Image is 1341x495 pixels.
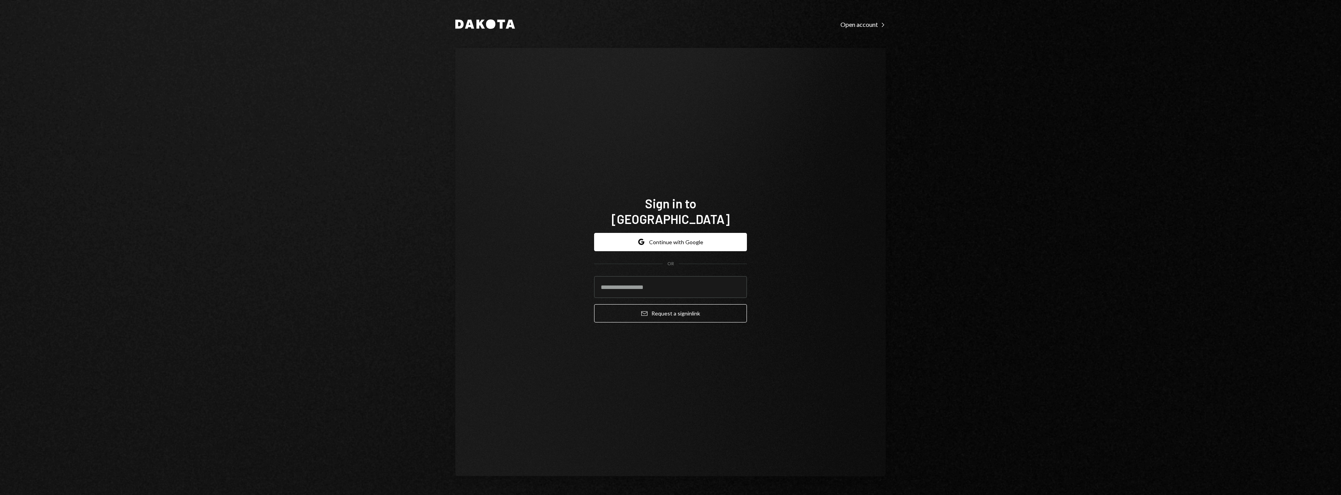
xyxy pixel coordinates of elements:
[840,21,886,28] div: Open account
[594,196,747,227] h1: Sign in to [GEOGRAPHIC_DATA]
[667,261,674,267] div: OR
[594,304,747,322] button: Request a signinlink
[840,20,886,28] a: Open account
[594,233,747,251] button: Continue with Google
